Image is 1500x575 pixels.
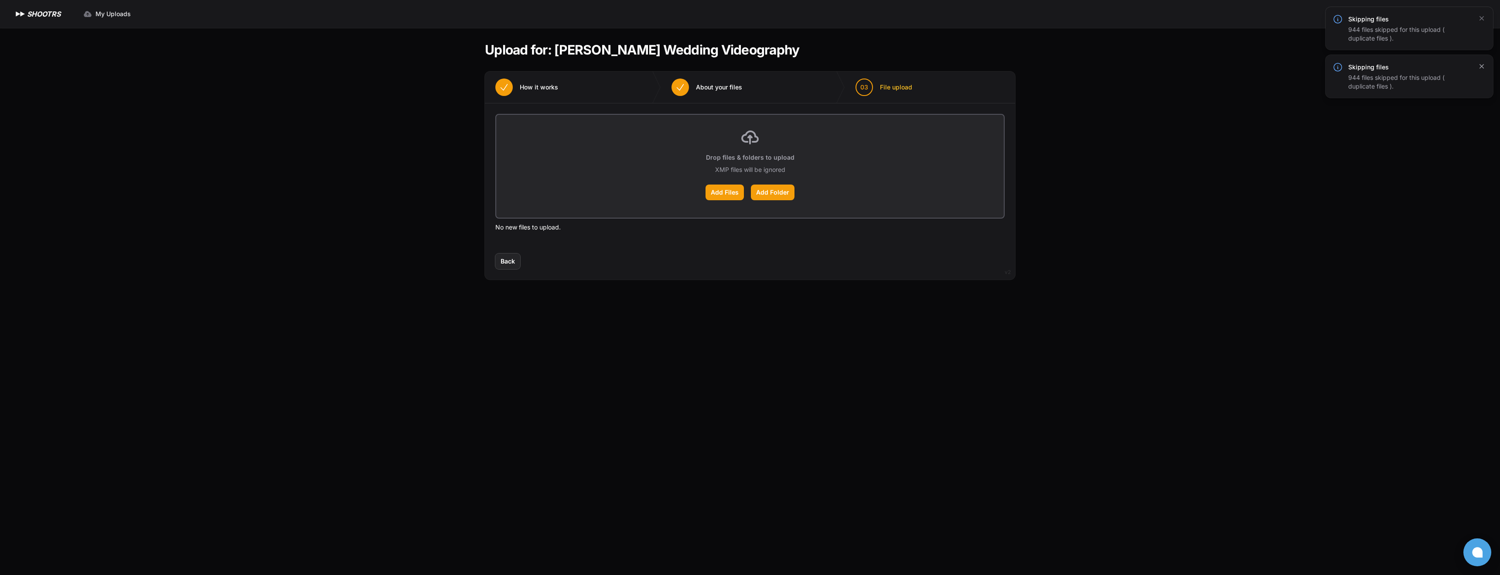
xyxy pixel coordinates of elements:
h1: SHOOTRS [27,9,61,19]
div: v2 [1005,267,1011,277]
div: 944 files skipped for this upload ( duplicate files ). [1348,25,1472,43]
button: How it works [485,72,569,103]
span: How it works [520,83,558,92]
p: No new files to upload. [495,222,1005,233]
label: Add Folder [751,185,794,200]
span: About your files [696,83,742,92]
img: SHOOTRS [14,9,27,19]
label: Add Files [706,185,744,200]
a: SHOOTRS SHOOTRS [14,9,61,19]
span: My Uploads [95,10,131,18]
p: Drop files & folders to upload [706,153,794,162]
button: Open chat window [1463,538,1491,566]
button: About your files [661,72,753,103]
span: 03 [860,83,868,92]
h3: Skipping files [1348,15,1472,24]
div: 944 files skipped for this upload ( duplicate files ). [1348,73,1472,91]
h1: Upload for: [PERSON_NAME] Wedding Videography [485,42,799,58]
p: XMP files will be ignored [715,165,785,174]
button: Back [495,253,520,269]
button: 03 File upload [845,72,923,103]
h3: Skipping files [1348,63,1472,72]
a: My Uploads [78,6,136,22]
span: File upload [880,83,912,92]
span: Back [501,257,515,266]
